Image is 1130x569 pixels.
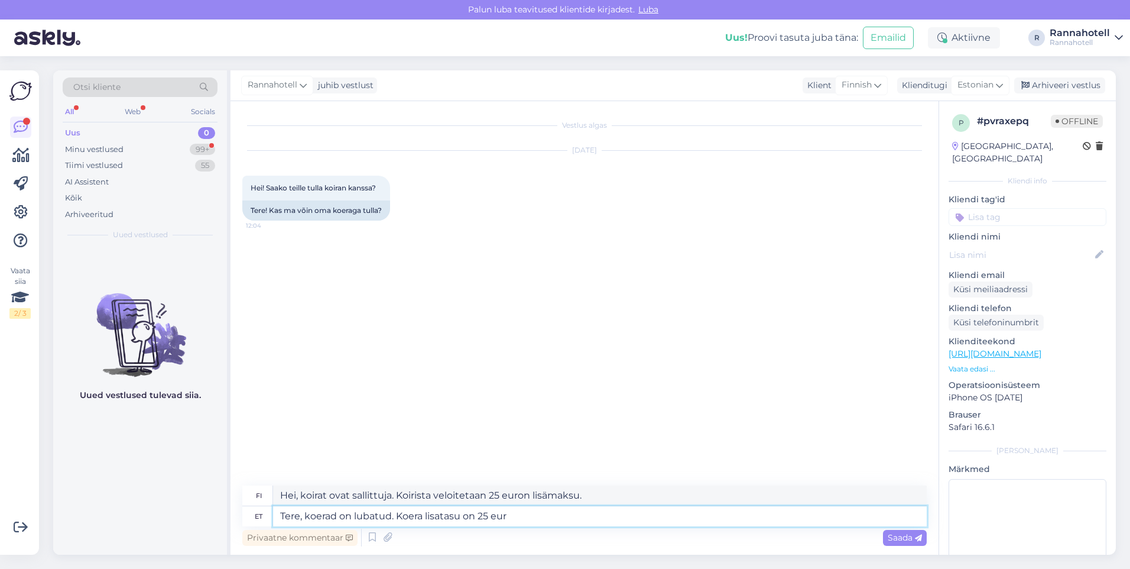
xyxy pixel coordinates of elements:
span: Uued vestlused [113,229,168,240]
div: All [63,104,76,119]
a: RannahotellRannahotell [1050,28,1123,47]
div: AI Assistent [65,176,109,188]
span: Finnish [842,79,872,92]
span: Otsi kliente [73,81,121,93]
div: Minu vestlused [65,144,124,156]
div: [PERSON_NAME] [949,445,1106,456]
div: 55 [195,160,215,172]
div: Klienditugi [897,79,947,92]
img: Askly Logo [9,80,32,102]
p: Brauser [949,409,1106,421]
span: Estonian [957,79,993,92]
p: Safari 16.6.1 [949,421,1106,434]
div: Küsi meiliaadressi [949,282,1032,298]
div: Küsi telefoninumbrit [949,315,1044,331]
div: R [1028,30,1045,46]
div: Rannahotell [1050,28,1110,38]
div: Rannahotell [1050,38,1110,47]
div: 99+ [190,144,215,156]
div: Uus [65,127,80,139]
span: Rannahotell [248,79,297,92]
div: Kliendi info [949,176,1106,186]
div: Tiimi vestlused [65,160,123,172]
div: Proovi tasuta juba täna: [725,31,858,45]
img: No chats [53,272,227,379]
p: Kliendi nimi [949,231,1106,243]
textarea: Hei, koirat ovat sallittuja. Koirista veloitetaan 25 euron lisämaksu. [273,486,927,506]
div: et [255,506,262,526]
p: Kliendi telefon [949,302,1106,315]
p: Vaata edasi ... [949,364,1106,374]
span: Offline [1051,115,1103,128]
a: [URL][DOMAIN_NAME] [949,348,1041,359]
div: fi [256,486,262,506]
textarea: Tere, koerad on lubatud. Koera lisatasu on 25 eur [273,506,927,526]
span: 12:04 [246,221,290,230]
input: Lisa tag [949,208,1106,226]
span: Hei! Saako teille tulla koiran kanssa? [251,183,376,192]
p: Märkmed [949,463,1106,476]
input: Lisa nimi [949,248,1093,261]
p: Kliendi email [949,269,1106,282]
div: Vestlus algas [242,120,927,131]
div: Web [122,104,143,119]
span: Saada [888,532,922,543]
div: [GEOGRAPHIC_DATA], [GEOGRAPHIC_DATA] [952,140,1083,165]
b: Uus! [725,32,748,43]
div: Arhiveeri vestlus [1014,77,1105,93]
div: 2 / 3 [9,308,31,319]
div: Vaata siia [9,266,31,319]
p: iPhone OS [DATE] [949,392,1106,404]
p: Klienditeekond [949,335,1106,348]
p: Operatsioonisüsteem [949,379,1106,392]
span: Luba [635,4,662,15]
div: 0 [198,127,215,139]
div: Arhiveeritud [65,209,113,221]
span: p [959,118,964,127]
div: Klient [803,79,832,92]
div: Aktiivne [928,27,1000,49]
p: Uued vestlused tulevad siia. [80,389,201,402]
div: juhib vestlust [313,79,374,92]
p: Kliendi tag'id [949,193,1106,206]
div: Tere! Kas ma võin oma koeraga tulla? [242,201,390,221]
div: Socials [189,104,217,119]
div: Kõik [65,192,82,204]
div: Privaatne kommentaar [242,530,358,546]
button: Emailid [863,27,914,49]
div: [DATE] [242,145,927,156]
div: # pvraxepq [977,114,1051,128]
